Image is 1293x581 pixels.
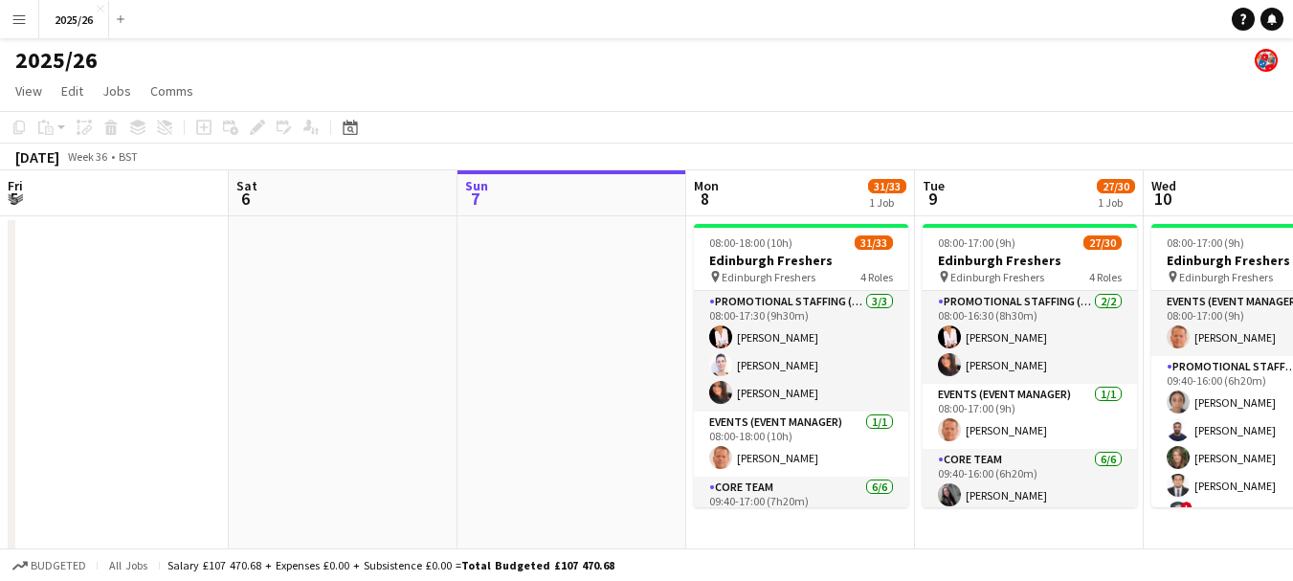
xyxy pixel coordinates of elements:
[1148,188,1176,210] span: 10
[855,235,893,250] span: 31/33
[1089,270,1122,284] span: 4 Roles
[722,270,815,284] span: Edinburgh Freshers
[236,177,257,194] span: Sat
[10,555,89,576] button: Budgeted
[1098,195,1134,210] div: 1 Job
[1255,49,1278,72] app-user-avatar: Event Managers
[102,82,131,100] span: Jobs
[5,188,23,210] span: 5
[869,195,905,210] div: 1 Job
[119,149,138,164] div: BST
[31,559,86,572] span: Budgeted
[860,270,893,284] span: 4 Roles
[61,82,83,100] span: Edit
[950,270,1044,284] span: Edinburgh Freshers
[95,78,139,103] a: Jobs
[8,177,23,194] span: Fri
[923,291,1137,384] app-card-role: Promotional Staffing (Team Leader)2/208:00-16:30 (8h30m)[PERSON_NAME][PERSON_NAME]
[1097,179,1135,193] span: 27/30
[691,188,719,210] span: 8
[923,252,1137,269] h3: Edinburgh Freshers
[54,78,91,103] a: Edit
[1179,270,1273,284] span: Edinburgh Freshers
[920,188,945,210] span: 9
[868,179,906,193] span: 31/33
[15,46,98,75] h1: 2025/26
[462,188,488,210] span: 7
[15,147,59,167] div: [DATE]
[63,149,111,164] span: Week 36
[938,235,1015,250] span: 08:00-17:00 (9h)
[39,1,109,38] button: 2025/26
[105,558,151,572] span: All jobs
[694,412,908,477] app-card-role: Events (Event Manager)1/108:00-18:00 (10h)[PERSON_NAME]
[694,252,908,269] h3: Edinburgh Freshers
[234,188,257,210] span: 6
[923,224,1137,507] app-job-card: 08:00-17:00 (9h)27/30Edinburgh Freshers Edinburgh Freshers4 RolesPromotional Staffing (Team Leade...
[1083,235,1122,250] span: 27/30
[167,558,614,572] div: Salary £107 470.68 + Expenses £0.00 + Subsistence £0.00 =
[709,235,792,250] span: 08:00-18:00 (10h)
[143,78,201,103] a: Comms
[150,82,193,100] span: Comms
[694,291,908,412] app-card-role: Promotional Staffing (Team Leader)3/308:00-17:30 (9h30m)[PERSON_NAME][PERSON_NAME][PERSON_NAME]
[8,78,50,103] a: View
[1151,177,1176,194] span: Wed
[923,177,945,194] span: Tue
[1167,235,1244,250] span: 08:00-17:00 (9h)
[1181,502,1193,513] span: !
[465,177,488,194] span: Sun
[694,224,908,507] app-job-card: 08:00-18:00 (10h)31/33Edinburgh Freshers Edinburgh Freshers4 RolesPromotional Staffing (Team Lead...
[694,177,719,194] span: Mon
[923,384,1137,449] app-card-role: Events (Event Manager)1/108:00-17:00 (9h)[PERSON_NAME]
[15,82,42,100] span: View
[461,558,614,572] span: Total Budgeted £107 470.68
